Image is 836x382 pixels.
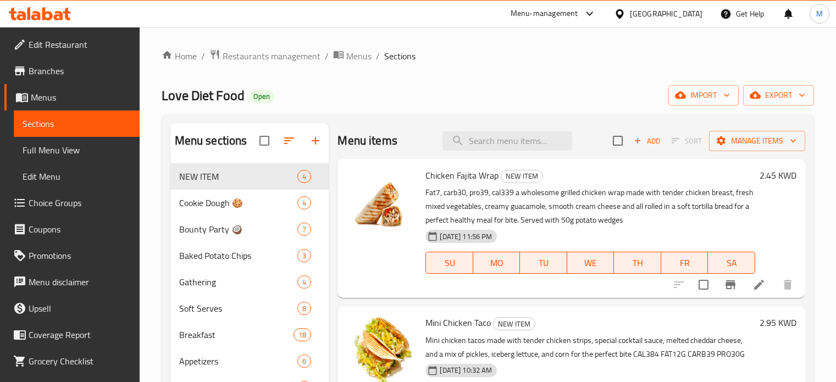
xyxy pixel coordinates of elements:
[297,355,311,368] div: items
[4,84,140,110] a: Menus
[14,137,140,163] a: Full Menu View
[567,252,614,274] button: WE
[774,272,801,298] button: delete
[494,318,535,330] span: NEW ITEM
[223,49,320,63] span: Restaurants management
[297,223,311,236] div: items
[23,143,131,157] span: Full Menu View
[4,216,140,242] a: Coupons
[346,49,372,63] span: Menus
[179,170,298,183] div: NEW ITEM
[179,196,298,209] span: Cookie Dough 🍪
[435,365,496,375] span: [DATE] 10:32 AM
[170,242,329,269] div: Baked Potato Chips3
[14,110,140,137] a: Sections
[170,269,329,295] div: Gathering4
[170,163,329,190] div: NEW ITEM4
[629,132,665,150] button: Add
[630,8,702,20] div: [GEOGRAPHIC_DATA]
[23,117,131,130] span: Sections
[430,255,468,271] span: SU
[478,255,516,271] span: MO
[4,190,140,216] a: Choice Groups
[4,269,140,295] a: Menu disclaimer
[179,223,298,236] span: Bounty Party 🥥
[162,49,814,63] nav: breadcrumb
[666,255,704,271] span: FR
[425,186,755,227] p: Fat7, carb30, pro39, cal339 a wholesome grilled chicken wrap made with tender chicken breast, fre...
[179,249,298,262] span: Baked Potato Chips
[297,302,311,315] div: items
[709,131,805,151] button: Manage items
[294,330,311,340] span: 18
[179,328,294,341] span: Breakfast
[297,275,311,289] div: items
[302,128,329,154] button: Add section
[179,275,298,289] span: Gathering
[632,135,662,147] span: Add
[297,196,311,209] div: items
[170,322,329,348] div: Breakfast18
[614,252,661,274] button: TH
[425,334,755,361] p: Mini chicken tacos made with tender chicken strips, special cocktail sauce, melted cheddar cheese...
[708,252,755,274] button: SA
[298,171,311,182] span: 4
[4,242,140,269] a: Promotions
[524,255,563,271] span: TU
[162,83,245,108] span: Love Diet Food
[668,85,739,106] button: import
[175,132,247,149] h2: Menu sections
[743,85,814,106] button: export
[629,132,665,150] span: Add item
[384,49,416,63] span: Sections
[294,328,311,341] div: items
[325,49,329,63] li: /
[425,167,499,184] span: Chicken Fajita Wrap
[501,170,543,183] div: NEW ITEM
[606,129,629,152] span: Select section
[29,223,131,236] span: Coupons
[298,303,311,314] span: 8
[4,348,140,374] a: Grocery Checklist
[511,7,578,20] div: Menu-management
[435,231,496,242] span: [DATE] 11:56 PM
[170,190,329,216] div: Cookie Dough 🍪4
[333,49,372,63] a: Menus
[29,302,131,315] span: Upsell
[179,302,298,315] div: Soft Serves
[760,168,796,183] h6: 2.45 KWD
[162,49,197,63] a: Home
[425,314,491,331] span: Mini Chicken Taco
[346,168,417,238] img: Chicken Fajita Wrap
[712,255,751,271] span: SA
[29,196,131,209] span: Choice Groups
[520,252,567,274] button: TU
[442,131,572,151] input: search
[170,348,329,374] div: Appetizers6
[4,322,140,348] a: Coverage Report
[618,255,657,271] span: TH
[298,224,311,235] span: 7
[337,132,397,149] h2: Menu items
[572,255,610,271] span: WE
[473,252,521,274] button: MO
[170,216,329,242] div: Bounty Party 🥥7
[4,58,140,84] a: Branches
[501,170,542,182] span: NEW ITEM
[665,132,709,150] span: Select section first
[29,355,131,368] span: Grocery Checklist
[760,315,796,330] h6: 2.95 KWD
[718,134,796,148] span: Manage items
[298,251,311,261] span: 3
[752,278,766,291] a: Edit menu item
[297,170,311,183] div: items
[4,31,140,58] a: Edit Restaurant
[23,170,131,183] span: Edit Menu
[249,90,274,103] div: Open
[29,64,131,77] span: Branches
